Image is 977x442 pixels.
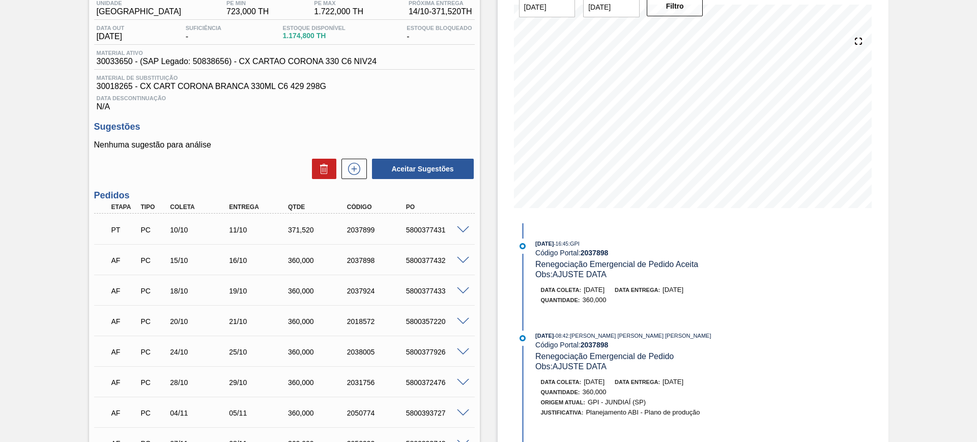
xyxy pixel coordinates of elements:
div: 2018572 [344,317,411,326]
span: [DATE] [663,286,683,293]
span: [DATE] [97,32,125,41]
span: - 08:42 [554,333,568,339]
strong: 2037898 [581,341,609,349]
div: - [404,25,474,41]
div: 24/10/2025 [167,348,234,356]
span: [GEOGRAPHIC_DATA] [97,7,182,16]
span: Data out [97,25,125,31]
span: Data coleta: [541,287,582,293]
span: 360,000 [583,388,607,396]
div: 360,000 [285,378,352,387]
span: Obs: AJUSTE DATA [535,362,607,371]
div: 5800377432 [404,256,470,264]
div: 16/10/2025 [226,256,293,264]
span: : GPI [568,241,580,247]
span: 1.722,000 TH [314,7,363,16]
span: [DATE] [584,378,605,386]
span: [DATE] [535,333,554,339]
div: 11/10/2025 [226,226,293,234]
h3: Sugestões [94,122,475,132]
div: Pedido de Compra [138,317,168,326]
div: 04/11/2025 [167,409,234,417]
div: Aguardando Faturamento [109,310,139,333]
div: PO [404,203,470,211]
div: 15/10/2025 [167,256,234,264]
div: 5800357220 [404,317,470,326]
strong: 2037898 [581,249,609,257]
div: Aceitar Sugestões [367,158,475,180]
div: Aguardando Faturamento [109,371,139,394]
div: 10/10/2025 [167,226,234,234]
span: [DATE] [663,378,683,386]
span: Data entrega: [615,287,660,293]
div: Aguardando Faturamento [109,341,139,363]
span: : [PERSON_NAME] [PERSON_NAME] [PERSON_NAME] [568,333,711,339]
div: 05/11/2025 [226,409,293,417]
span: Material de Substituição [97,75,472,81]
div: Etapa [109,203,139,211]
span: Suficiência [186,25,221,31]
div: Entrega [226,203,293,211]
div: Pedido de Compra [138,409,168,417]
span: Estoque Bloqueado [407,25,472,31]
div: 360,000 [285,409,352,417]
div: 5800393727 [404,409,470,417]
div: - [183,25,224,41]
span: Quantidade : [541,389,580,395]
p: AF [111,317,137,326]
div: Pedido em Trânsito [109,219,139,241]
div: Código Portal: [535,249,777,257]
span: Obs: AJUSTE DATA [535,270,607,279]
span: 1.174,800 TH [283,32,346,40]
div: 2037899 [344,226,411,234]
div: 20/10/2025 [167,317,234,326]
div: Código Portal: [535,341,777,349]
div: 2037924 [344,287,411,295]
div: 5800377431 [404,226,470,234]
div: 2050774 [344,409,411,417]
span: Data coleta: [541,379,582,385]
span: Justificativa: [541,409,584,416]
div: 360,000 [285,348,352,356]
span: Data entrega: [615,379,660,385]
span: Data Descontinuação [97,95,472,101]
div: 5800377433 [404,287,470,295]
span: Renegociação Emergencial de Pedido [535,352,674,361]
p: AF [111,256,137,264]
span: 30033650 - (SAP Legado: 50838656) - CX CARTAO CORONA 330 C6 NIV24 [97,57,377,66]
span: [DATE] [535,241,554,247]
div: Tipo [138,203,168,211]
span: [DATE] [584,286,605,293]
div: 360,000 [285,287,352,295]
div: Aguardando Faturamento [109,402,139,424]
div: 360,000 [285,317,352,326]
div: Pedido de Compra [138,287,168,295]
span: Material ativo [97,50,377,56]
div: Aguardando Faturamento [109,280,139,302]
span: Origem Atual: [541,399,585,405]
p: AF [111,409,137,417]
div: Coleta [167,203,234,211]
div: 25/10/2025 [226,348,293,356]
span: 30018265 - CX CART CORONA BRANCA 330ML C6 429 298G [97,82,472,91]
div: Nova sugestão [336,159,367,179]
div: 19/10/2025 [226,287,293,295]
div: N/A [94,91,475,111]
div: 2031756 [344,378,411,387]
span: Quantidade : [541,297,580,303]
div: 360,000 [285,256,352,264]
div: 5800372476 [404,378,470,387]
span: 723,000 TH [226,7,269,16]
span: Renegociação Emergencial de Pedido Aceita [535,260,698,269]
span: 14/10 - 371,520 TH [409,7,472,16]
div: Pedido de Compra [138,256,168,264]
div: Código [344,203,411,211]
span: - 16:45 [554,241,568,247]
div: Excluir Sugestões [307,159,336,179]
p: PT [111,226,137,234]
span: Planejamento ABI - Plano de produção [586,408,700,416]
div: Pedido de Compra [138,226,168,234]
span: GPI - JUNDIAÍ (SP) [588,398,646,406]
img: atual [520,335,526,341]
div: Pedido de Compra [138,378,168,387]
